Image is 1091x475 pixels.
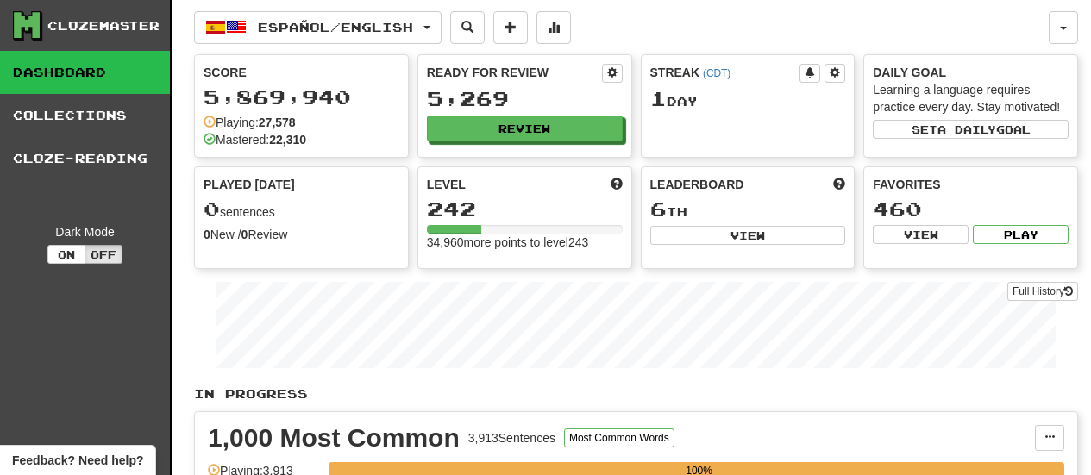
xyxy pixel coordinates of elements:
div: 460 [873,198,1069,220]
strong: 0 [204,228,210,241]
div: Score [204,64,399,81]
a: (CDT) [703,67,730,79]
button: Add sentence to collection [493,11,528,44]
span: Level [427,176,466,193]
span: This week in points, UTC [833,176,845,193]
div: Favorites [873,176,1069,193]
div: Dark Mode [13,223,157,241]
div: Mastered: [204,131,306,148]
span: 6 [650,197,667,221]
span: 1 [650,86,667,110]
strong: 0 [241,228,248,241]
div: New / Review [204,226,399,243]
div: 242 [427,198,623,220]
button: Play [973,225,1069,244]
div: 1,000 Most Common [208,425,460,451]
span: Played [DATE] [204,176,295,193]
a: Full History [1007,282,1078,301]
button: View [650,226,846,245]
div: Daily Goal [873,64,1069,81]
button: More stats [536,11,571,44]
div: Ready for Review [427,64,602,81]
button: On [47,245,85,264]
button: View [873,225,969,244]
div: Learning a language requires practice every day. Stay motivated! [873,81,1069,116]
span: 0 [204,197,220,221]
div: 34,960 more points to level 243 [427,234,623,251]
button: Review [427,116,623,141]
button: Seta dailygoal [873,120,1069,139]
button: Off [85,245,122,264]
span: Leaderboard [650,176,744,193]
button: Most Common Words [564,428,674,447]
span: Open feedback widget [12,452,143,469]
span: Español / English [258,20,413,34]
div: Streak [650,64,800,81]
div: 5,269 [427,88,623,109]
span: Score more points to level up [611,176,623,193]
strong: 22,310 [269,133,306,147]
div: Day [650,88,846,110]
div: th [650,198,846,221]
div: sentences [204,198,399,221]
span: a daily [937,123,996,135]
p: In Progress [194,385,1078,403]
div: Playing: [204,114,296,131]
button: Español/English [194,11,442,44]
strong: 27,578 [259,116,296,129]
button: Search sentences [450,11,485,44]
div: 3,913 Sentences [468,429,555,447]
div: 5,869,940 [204,86,399,108]
div: Clozemaster [47,17,160,34]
